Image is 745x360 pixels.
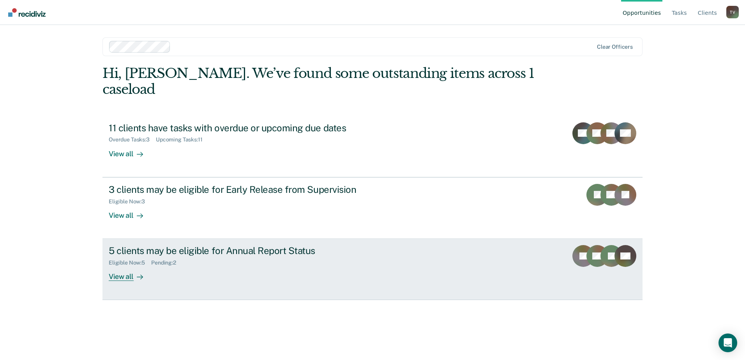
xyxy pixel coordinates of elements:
button: Profile dropdown button [726,6,739,18]
div: View all [109,143,152,158]
a: 11 clients have tasks with overdue or upcoming due datesOverdue Tasks:3Upcoming Tasks:11View all [102,116,643,177]
div: Pending : 2 [151,259,182,266]
div: View all [109,205,152,220]
div: Open Intercom Messenger [719,334,737,352]
div: Overdue Tasks : 3 [109,136,156,143]
div: 3 clients may be eligible for Early Release from Supervision [109,184,382,195]
div: Eligible Now : 3 [109,198,151,205]
div: 11 clients have tasks with overdue or upcoming due dates [109,122,382,134]
div: Hi, [PERSON_NAME]. We’ve found some outstanding items across 1 caseload [102,65,535,97]
a: 5 clients may be eligible for Annual Report StatusEligible Now:5Pending:2View all [102,239,643,300]
div: Upcoming Tasks : 11 [156,136,209,143]
div: Eligible Now : 5 [109,259,151,266]
div: 5 clients may be eligible for Annual Report Status [109,245,382,256]
div: View all [109,266,152,281]
a: 3 clients may be eligible for Early Release from SupervisionEligible Now:3View all [102,177,643,239]
div: T V [726,6,739,18]
img: Recidiviz [8,8,46,17]
div: Clear officers [597,44,633,50]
